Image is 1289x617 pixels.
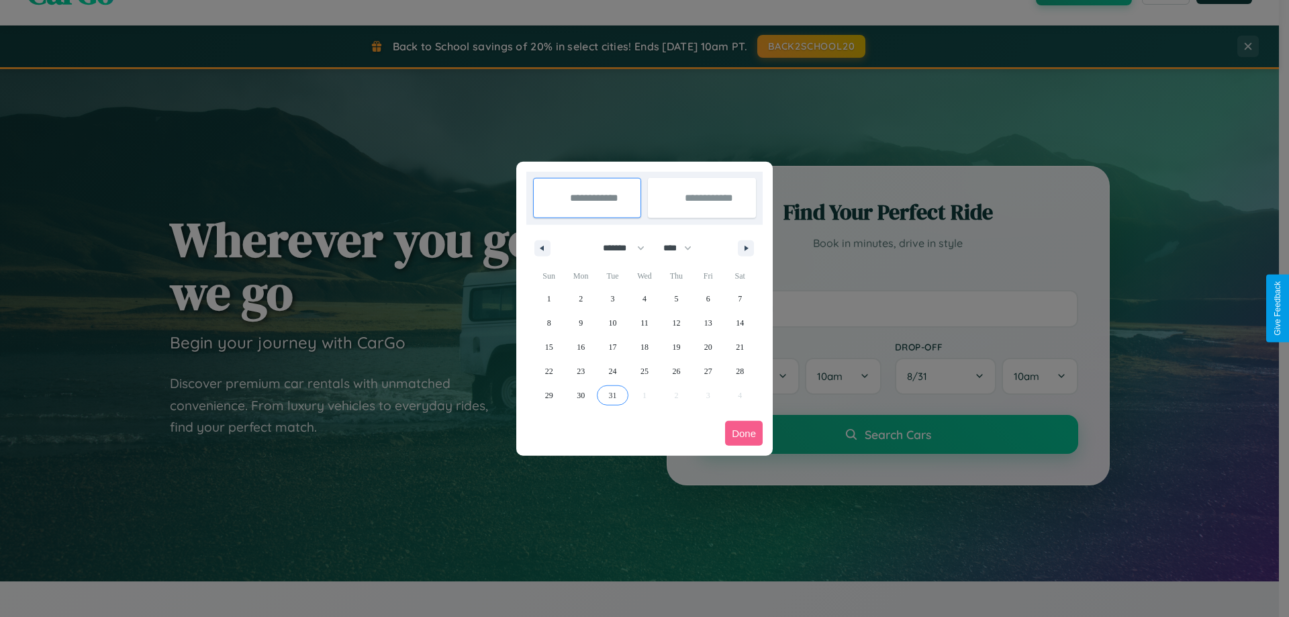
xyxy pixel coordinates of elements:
[736,311,744,335] span: 14
[565,335,596,359] button: 16
[692,335,724,359] button: 20
[692,359,724,383] button: 27
[609,359,617,383] span: 24
[692,265,724,287] span: Fri
[597,383,628,408] button: 31
[640,359,649,383] span: 25
[724,311,756,335] button: 14
[661,359,692,383] button: 26
[640,311,649,335] span: 11
[674,287,678,311] span: 5
[577,335,585,359] span: 16
[704,311,712,335] span: 13
[579,287,583,311] span: 2
[672,335,680,359] span: 19
[628,287,660,311] button: 4
[704,335,712,359] span: 20
[597,311,628,335] button: 10
[533,335,565,359] button: 15
[692,311,724,335] button: 13
[609,383,617,408] span: 31
[628,265,660,287] span: Wed
[724,335,756,359] button: 21
[547,311,551,335] span: 8
[609,311,617,335] span: 10
[738,287,742,311] span: 7
[565,265,596,287] span: Mon
[609,335,617,359] span: 17
[1273,281,1282,336] div: Give Feedback
[545,383,553,408] span: 29
[533,311,565,335] button: 8
[704,359,712,383] span: 27
[545,359,553,383] span: 22
[661,287,692,311] button: 5
[672,311,680,335] span: 12
[736,359,744,383] span: 28
[597,287,628,311] button: 3
[597,335,628,359] button: 17
[628,359,660,383] button: 25
[628,311,660,335] button: 11
[533,265,565,287] span: Sun
[706,287,710,311] span: 6
[577,383,585,408] span: 30
[547,287,551,311] span: 1
[661,311,692,335] button: 12
[724,265,756,287] span: Sat
[661,335,692,359] button: 19
[545,335,553,359] span: 15
[736,335,744,359] span: 21
[661,265,692,287] span: Thu
[533,359,565,383] button: 22
[597,359,628,383] button: 24
[628,335,660,359] button: 18
[672,359,680,383] span: 26
[533,383,565,408] button: 29
[565,359,596,383] button: 23
[565,383,596,408] button: 30
[724,359,756,383] button: 28
[724,287,756,311] button: 7
[640,335,649,359] span: 18
[565,287,596,311] button: 2
[579,311,583,335] span: 9
[565,311,596,335] button: 9
[577,359,585,383] span: 23
[692,287,724,311] button: 6
[642,287,647,311] span: 4
[533,287,565,311] button: 1
[725,421,763,446] button: Done
[597,265,628,287] span: Tue
[611,287,615,311] span: 3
